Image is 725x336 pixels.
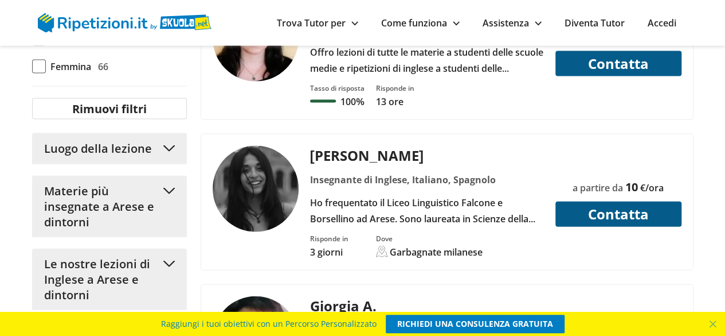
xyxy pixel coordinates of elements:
div: Dove [376,234,483,244]
p: 3 giorni [310,246,348,258]
a: logo Skuola.net | Ripetizioni.it [38,16,211,28]
div: Risponde in [376,83,414,93]
span: Materie più insegnate a Arese e dintorni [44,183,158,230]
a: Come funziona [381,17,460,29]
div: Offro lezioni di tutte le materie a studenti delle scuole medie e ripetizioni di inglese a studen... [305,44,548,76]
div: Ho frequentato il Liceo Linguistico Falcone e Borsellino ad Arese. Sono laureata in Scienze della... [305,195,548,227]
button: Contatta [555,51,681,76]
button: Contatta [555,202,681,227]
a: Accedi [648,17,676,29]
span: 10 [625,179,638,195]
span: a partire da [573,181,623,194]
div: Insegnante di Inglese, Italiano, Spagnolo [305,172,548,188]
span: Femmina [50,59,91,75]
span: Luogo della lezione [44,141,152,156]
img: tutor a Garbagnate Milanese - Alessia Paola [213,146,299,232]
div: Risponde in [310,234,348,244]
p: 100% [340,95,364,108]
span: Raggiungi i tuoi obiettivi con un Percorso Personalizzato [161,315,377,333]
div: [PERSON_NAME] [305,146,548,165]
button: Rimuovi filtri [32,98,187,119]
a: Assistenza [483,17,542,29]
span: Le nostre lezioni di Inglese a Arese e dintorni [44,256,158,303]
p: 13 ore [376,95,414,108]
div: Giorgia A. [305,296,548,315]
a: Diventa Tutor [565,17,625,29]
div: Tasso di risposta [310,83,365,93]
a: RICHIEDI UNA CONSULENZA GRATUITA [386,315,565,333]
span: €/ora [640,181,664,194]
a: Trova Tutor per [277,17,358,29]
div: Garbagnate milanese [390,246,483,258]
img: logo Skuola.net | Ripetizioni.it [38,13,211,33]
span: 66 [98,59,108,75]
